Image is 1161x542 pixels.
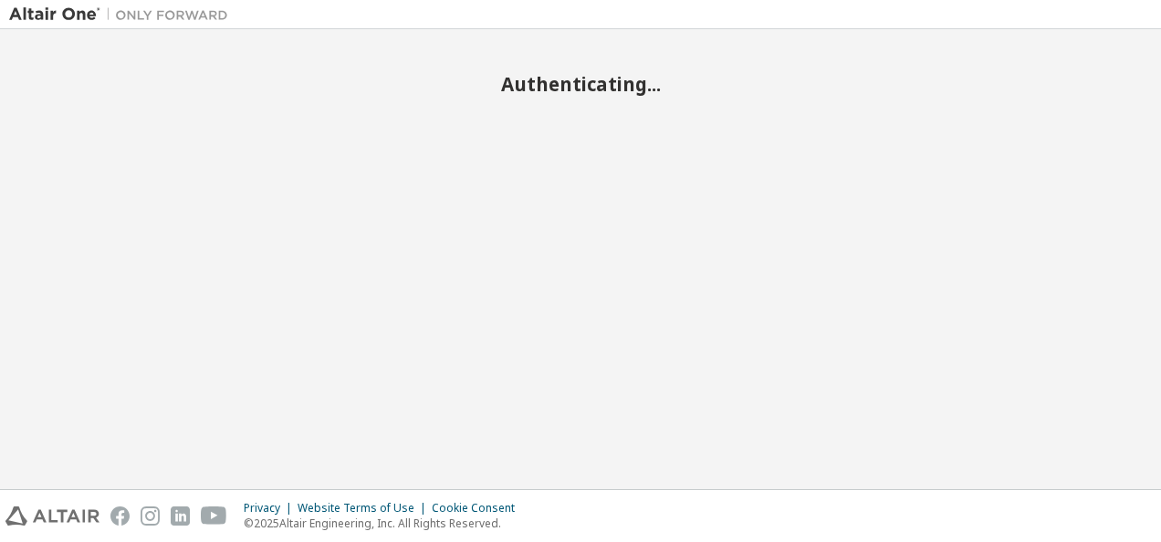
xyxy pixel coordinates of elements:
img: linkedin.svg [171,506,190,526]
img: facebook.svg [110,506,130,526]
img: Altair One [9,5,237,24]
div: Privacy [244,501,298,516]
p: © 2025 Altair Engineering, Inc. All Rights Reserved. [244,516,526,531]
img: youtube.svg [201,506,227,526]
h2: Authenticating... [9,72,1152,96]
img: altair_logo.svg [5,506,99,526]
div: Cookie Consent [432,501,526,516]
img: instagram.svg [141,506,160,526]
div: Website Terms of Use [298,501,432,516]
